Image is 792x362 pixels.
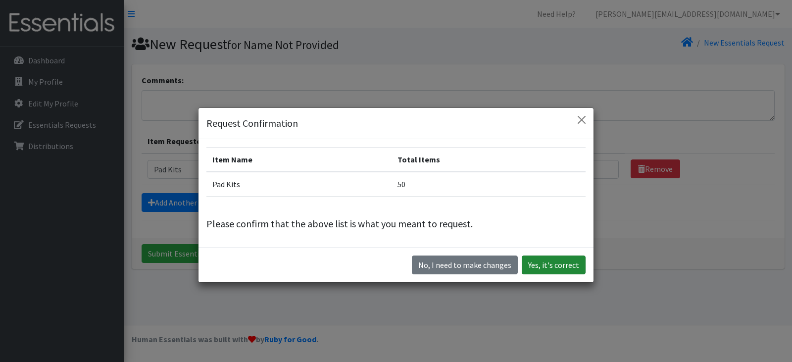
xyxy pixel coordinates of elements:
[574,112,590,128] button: Close
[206,172,392,197] td: Pad Kits
[412,256,518,274] button: No I need to make changes
[206,216,586,231] p: Please confirm that the above list is what you meant to request.
[392,172,586,197] td: 50
[206,147,392,172] th: Item Name
[392,147,586,172] th: Total Items
[522,256,586,274] button: Yes, it's correct
[206,116,298,131] h5: Request Confirmation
